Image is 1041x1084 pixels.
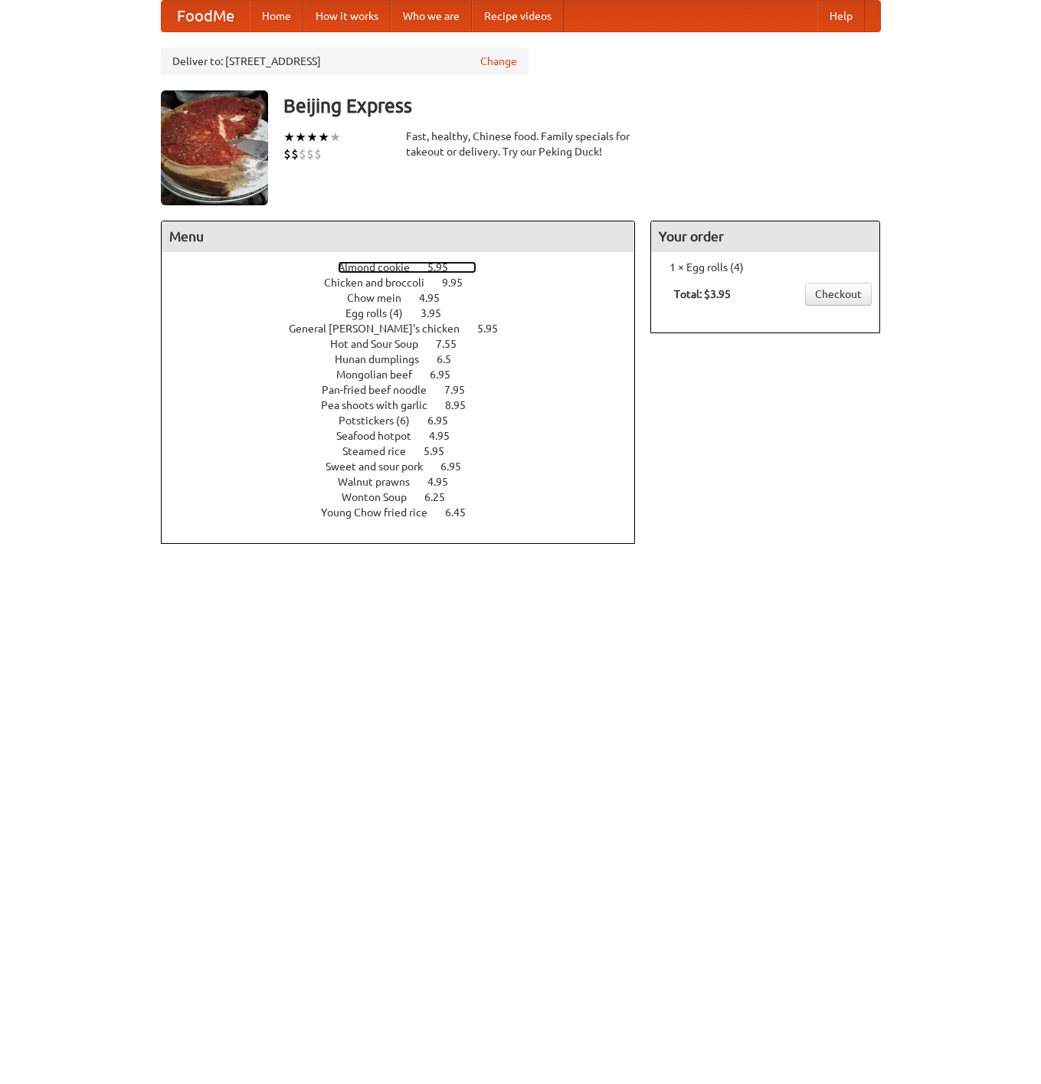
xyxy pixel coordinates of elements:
span: Almond cookie [338,261,425,273]
span: Hot and Sour Soup [330,338,434,350]
h3: Beijing Express [283,90,881,121]
span: Steamed rice [342,445,421,457]
span: 6.25 [424,491,460,503]
a: How it works [303,1,391,31]
li: ★ [283,129,295,146]
a: Checkout [805,283,872,306]
span: 6.95 [440,460,476,473]
span: Mongolian beef [336,368,427,381]
li: $ [299,146,306,162]
h4: Your order [651,221,879,252]
a: Steamed rice 5.95 [342,445,473,457]
a: Chicken and broccoli 9.95 [324,277,491,289]
li: $ [314,146,322,162]
a: Help [817,1,865,31]
span: 4.95 [429,430,465,442]
a: Wonton Soup 6.25 [342,491,473,503]
b: Total: $3.95 [674,288,731,300]
span: 6.95 [430,368,466,381]
a: Sweet and sour pork 6.95 [326,460,489,473]
a: Recipe videos [472,1,564,31]
a: Pea shoots with garlic 8.95 [321,399,494,411]
span: Potstickers (6) [339,414,425,427]
span: 6.95 [427,414,463,427]
span: Hunan dumplings [335,353,434,365]
span: 5.95 [477,323,513,335]
h4: Menu [162,221,635,252]
span: Pan-fried beef noodle [322,384,442,396]
a: Egg rolls (4) 3.95 [345,307,470,319]
span: Sweet and sour pork [326,460,438,473]
span: Walnut prawns [338,476,425,488]
a: Hunan dumplings 6.5 [335,353,480,365]
span: 8.95 [445,399,481,411]
a: Who we are [391,1,472,31]
span: General [PERSON_NAME]'s chicken [289,323,475,335]
li: $ [283,146,291,162]
li: ★ [329,129,341,146]
a: Seafood hotpot 4.95 [336,430,478,442]
div: Fast, healthy, Chinese food. Family specials for takeout or delivery. Try our Peking Duck! [406,129,636,159]
a: Chow mein 4.95 [347,292,468,304]
span: 5.95 [424,445,460,457]
a: Home [250,1,303,31]
span: Chow mein [347,292,417,304]
span: 7.55 [436,338,472,350]
a: Walnut prawns 4.95 [338,476,476,488]
a: Young Chow fried rice 6.45 [321,506,494,519]
li: ★ [295,129,306,146]
a: Hot and Sour Soup 7.55 [330,338,485,350]
a: Pan-fried beef noodle 7.95 [322,384,493,396]
span: 4.95 [419,292,455,304]
span: 3.95 [421,307,457,319]
a: Potstickers (6) 6.95 [339,414,476,427]
li: ★ [318,129,329,146]
a: Mongolian beef 6.95 [336,368,479,381]
li: ★ [306,129,318,146]
a: General [PERSON_NAME]'s chicken 5.95 [289,323,526,335]
img: angular.jpg [161,90,268,205]
span: Seafood hotpot [336,430,427,442]
a: FoodMe [162,1,250,31]
span: 6.45 [445,506,481,519]
span: 4.95 [427,476,463,488]
div: Deliver to: [STREET_ADDRESS] [161,47,529,75]
span: 6.5 [437,353,466,365]
a: Almond cookie 5.95 [338,261,476,273]
li: $ [291,146,299,162]
li: $ [306,146,314,162]
li: 1 × Egg rolls (4) [659,260,872,275]
span: Chicken and broccoli [324,277,440,289]
span: Egg rolls (4) [345,307,418,319]
span: Pea shoots with garlic [321,399,443,411]
span: Wonton Soup [342,491,422,503]
span: 7.95 [444,384,480,396]
span: 9.95 [442,277,478,289]
span: Young Chow fried rice [321,506,443,519]
a: Change [480,54,517,69]
span: 5.95 [427,261,463,273]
